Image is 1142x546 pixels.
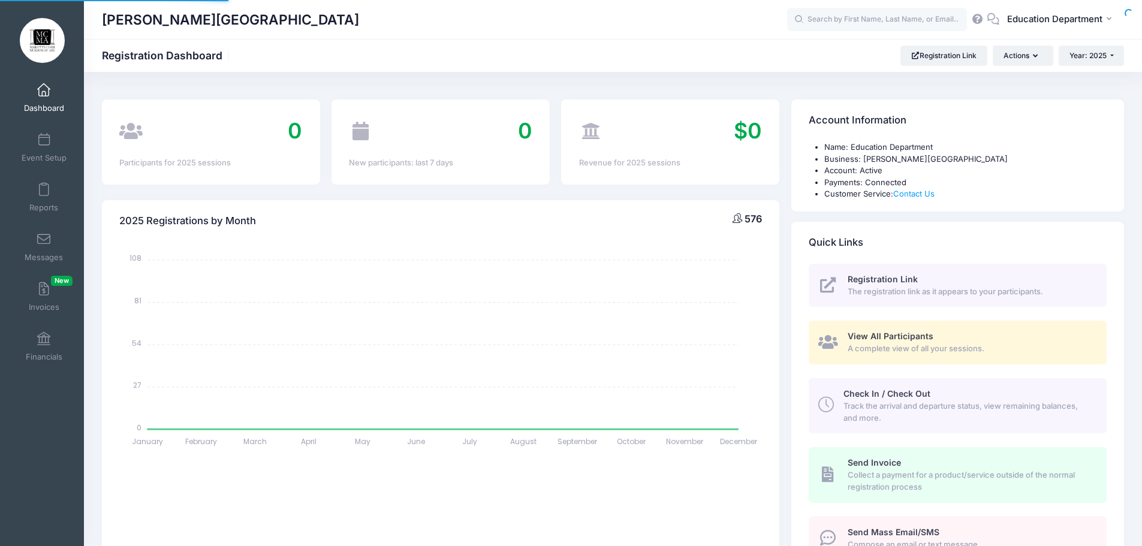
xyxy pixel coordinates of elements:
[579,157,762,169] div: Revenue for 2025 sessions
[848,343,1093,355] span: A complete view of all your sessions.
[617,436,646,447] tspan: October
[288,117,302,144] span: 0
[24,103,64,113] span: Dashboard
[25,252,63,263] span: Messages
[132,436,164,447] tspan: January
[137,422,142,432] tspan: 0
[130,253,142,263] tspan: 108
[824,165,1107,177] li: Account: Active
[848,331,933,341] span: View All Participants
[809,264,1107,307] a: Registration Link The registration link as it appears to your participants.
[16,77,73,119] a: Dashboard
[511,436,537,447] tspan: August
[843,400,1093,424] span: Track the arrival and departure status, view remaining balances, and more.
[809,104,906,138] h4: Account Information
[1059,46,1124,66] button: Year: 2025
[119,204,256,238] h4: 2025 Registrations by Month
[134,380,142,390] tspan: 27
[824,188,1107,200] li: Customer Service:
[518,117,532,144] span: 0
[848,457,901,467] span: Send Invoice
[355,436,370,447] tspan: May
[26,352,62,362] span: Financials
[558,436,598,447] tspan: September
[16,325,73,367] a: Financials
[29,302,59,312] span: Invoices
[16,126,73,168] a: Event Setup
[809,447,1107,502] a: Send Invoice Collect a payment for a product/service outside of the normal registration process
[809,378,1107,433] a: Check In / Check Out Track the arrival and departure status, view remaining balances, and more.
[408,436,426,447] tspan: June
[720,436,758,447] tspan: December
[16,176,73,218] a: Reports
[119,157,302,169] div: Participants for 2025 sessions
[999,6,1124,34] button: Education Department
[993,46,1053,66] button: Actions
[102,49,233,62] h1: Registration Dashboard
[809,321,1107,364] a: View All Participants A complete view of all your sessions.
[848,286,1093,298] span: The registration link as it appears to your participants.
[1069,51,1107,60] span: Year: 2025
[745,213,762,225] span: 576
[463,436,478,447] tspan: July
[1007,13,1102,26] span: Education Department
[787,8,967,32] input: Search by First Name, Last Name, or Email...
[848,527,939,537] span: Send Mass Email/SMS
[29,203,58,213] span: Reports
[16,276,73,318] a: InvoicesNew
[16,226,73,268] a: Messages
[824,177,1107,189] li: Payments: Connected
[20,18,65,63] img: Marietta Cobb Museum of Art
[349,157,532,169] div: New participants: last 7 days
[51,276,73,286] span: New
[893,189,935,198] a: Contact Us
[843,388,930,399] span: Check In / Check Out
[809,225,863,260] h4: Quick Links
[824,141,1107,153] li: Name: Education Department
[734,117,762,144] span: $0
[132,337,142,348] tspan: 54
[102,6,359,34] h1: [PERSON_NAME][GEOGRAPHIC_DATA]
[135,295,142,306] tspan: 81
[666,436,704,447] tspan: November
[848,274,918,284] span: Registration Link
[186,436,218,447] tspan: February
[824,153,1107,165] li: Business: [PERSON_NAME][GEOGRAPHIC_DATA]
[848,469,1093,493] span: Collect a payment for a product/service outside of the normal registration process
[900,46,987,66] a: Registration Link
[243,436,267,447] tspan: March
[301,436,317,447] tspan: April
[22,153,67,163] span: Event Setup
